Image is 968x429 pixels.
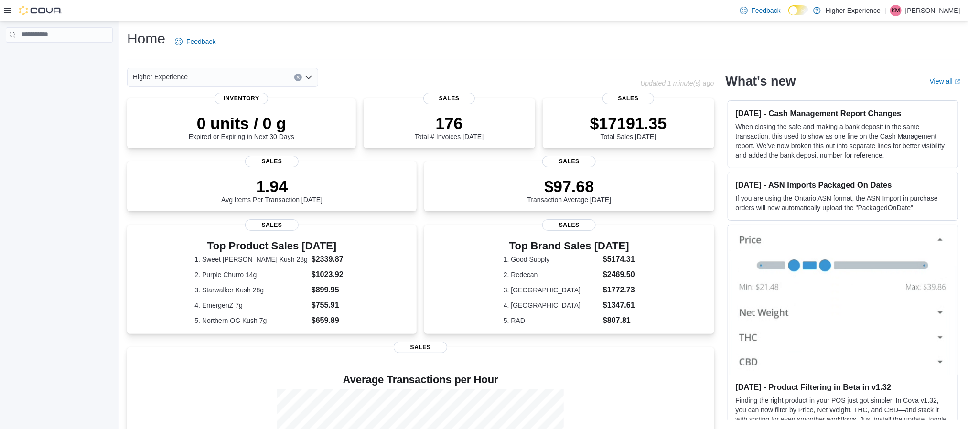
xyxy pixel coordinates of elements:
[602,93,654,104] span: Sales
[312,254,349,265] dd: $2339.87
[603,254,635,265] dd: $5174.31
[133,71,188,83] span: Higher Experience
[752,6,781,15] span: Feedback
[394,342,447,353] span: Sales
[736,180,950,190] h3: [DATE] - ASN Imports Packaged On Dates
[194,300,308,310] dt: 4. EmergenZ 7g
[312,300,349,311] dd: $755.91
[736,1,785,20] a: Feedback
[127,29,165,48] h1: Home
[312,269,349,280] dd: $1023.92
[590,114,667,140] div: Total Sales [DATE]
[726,74,796,89] h2: What's new
[221,177,323,196] p: 1.94
[736,122,950,160] p: When closing the safe and making a bank deposit in the same transaction, this used to show as one...
[189,114,294,133] p: 0 units / 0 g
[415,114,484,140] div: Total # Invoices [DATE]
[423,93,475,104] span: Sales
[171,32,219,51] a: Feedback
[504,255,599,264] dt: 1. Good Supply
[194,255,308,264] dt: 1. Sweet [PERSON_NAME] Kush 28g
[504,240,635,252] h3: Top Brand Sales [DATE]
[603,315,635,326] dd: $807.81
[640,79,714,87] p: Updated 1 minute(s) ago
[221,177,323,204] div: Avg Items Per Transaction [DATE]
[603,284,635,296] dd: $1772.73
[955,79,960,85] svg: External link
[294,74,302,81] button: Clear input
[930,77,960,85] a: View allExternal link
[415,114,484,133] p: 176
[6,44,113,67] nav: Complex example
[504,270,599,279] dt: 2. Redecan
[527,177,612,196] p: $97.68
[312,315,349,326] dd: $659.89
[590,114,667,133] p: $17191.35
[504,316,599,325] dt: 5. RAD
[189,114,294,140] div: Expired or Expiring in Next 30 Days
[892,5,900,16] span: KM
[826,5,881,16] p: Higher Experience
[736,108,950,118] h3: [DATE] - Cash Management Report Changes
[542,156,596,167] span: Sales
[603,269,635,280] dd: $2469.50
[736,193,950,213] p: If you are using the Ontario ASN format, the ASN Import in purchase orders will now automatically...
[305,74,312,81] button: Open list of options
[527,177,612,204] div: Transaction Average [DATE]
[245,156,299,167] span: Sales
[504,285,599,295] dt: 3. [GEOGRAPHIC_DATA]
[186,37,215,46] span: Feedback
[788,5,808,15] input: Dark Mode
[194,316,308,325] dt: 5. Northern OG Kush 7g
[542,219,596,231] span: Sales
[905,5,960,16] p: [PERSON_NAME]
[194,270,308,279] dt: 2. Purple Churro 14g
[504,300,599,310] dt: 4. [GEOGRAPHIC_DATA]
[194,240,349,252] h3: Top Product Sales [DATE]
[215,93,268,104] span: Inventory
[884,5,886,16] p: |
[135,374,707,386] h4: Average Transactions per Hour
[890,5,902,16] div: Kevin Martin
[312,284,349,296] dd: $899.95
[194,285,308,295] dt: 3. Starwalker Kush 28g
[736,382,950,392] h3: [DATE] - Product Filtering in Beta in v1.32
[245,219,299,231] span: Sales
[19,6,62,15] img: Cova
[603,300,635,311] dd: $1347.61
